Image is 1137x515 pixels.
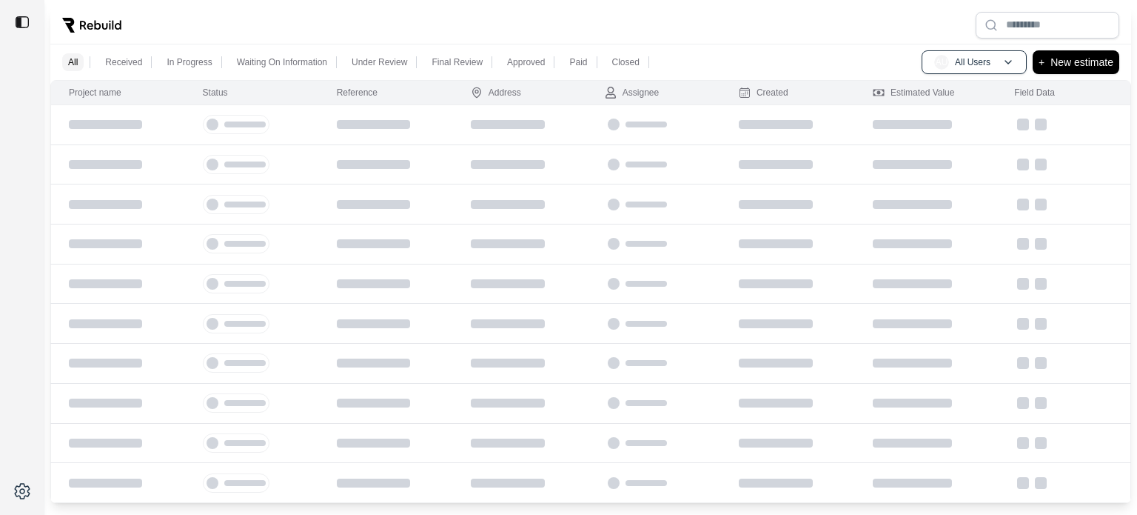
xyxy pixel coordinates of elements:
[237,56,327,68] p: Waiting On Information
[605,87,659,99] div: Assignee
[69,87,121,99] div: Project name
[934,55,949,70] span: AU
[1050,53,1113,71] p: New estimate
[203,87,228,99] div: Status
[1039,53,1044,71] p: +
[62,18,121,33] img: Rebuild
[105,56,142,68] p: Received
[337,87,378,99] div: Reference
[471,87,521,99] div: Address
[612,56,640,68] p: Closed
[1014,87,1055,99] div: Field Data
[569,56,587,68] p: Paid
[15,15,30,30] img: toggle sidebar
[955,56,990,68] p: All Users
[432,56,483,68] p: Final Review
[739,87,788,99] div: Created
[873,87,955,99] div: Estimated Value
[167,56,212,68] p: In Progress
[922,50,1027,74] button: AUAll Users
[1033,50,1119,74] button: +New estimate
[68,56,78,68] p: All
[352,56,407,68] p: Under Review
[507,56,545,68] p: Approved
